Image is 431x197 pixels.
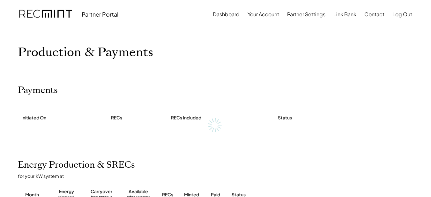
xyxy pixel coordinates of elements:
div: Partner Portal [82,11,118,18]
div: RECs Included [171,115,201,121]
div: RECs [111,115,122,121]
h2: Energy Production & SRECs [18,160,135,170]
h1: Production & Payments [18,45,413,60]
img: recmint-logotype%403x.png [19,4,72,25]
button: Contact [364,8,384,21]
div: Status [278,115,292,121]
button: Partner Settings [287,8,325,21]
button: Your Account [248,8,279,21]
button: Dashboard [213,8,240,21]
div: Carryover [91,188,112,195]
button: Link Bank [333,8,356,21]
div: Available [129,188,148,195]
h2: Payments [18,85,58,96]
div: for your kW system at [18,173,420,179]
button: Log Out [392,8,412,21]
div: Energy [59,188,74,195]
div: Initiated On [21,115,46,121]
